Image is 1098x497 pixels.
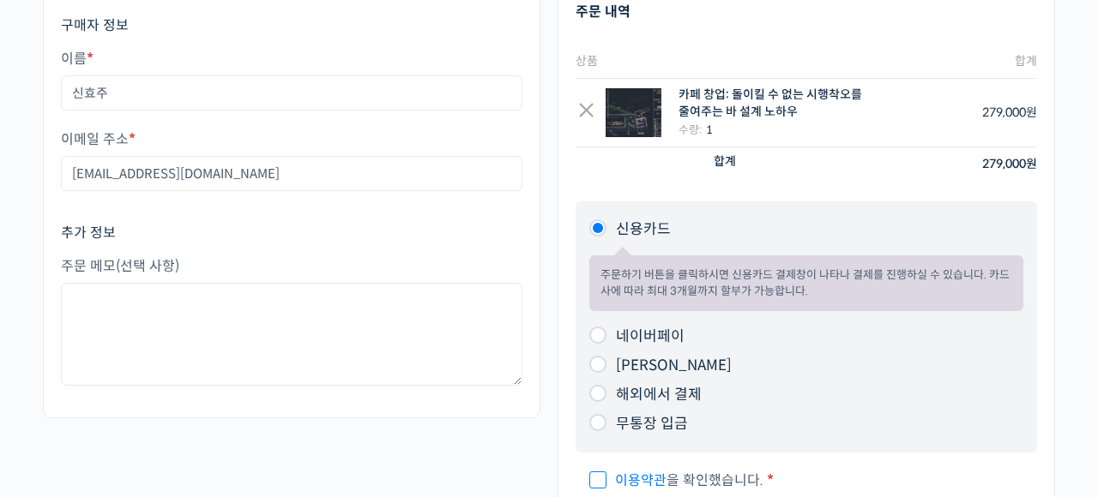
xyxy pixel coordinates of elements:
[61,16,522,35] h3: 구매자 정보
[157,381,178,395] span: 대화
[616,386,702,404] label: 해외에서 결제
[616,220,671,238] label: 신용카드
[616,356,732,374] label: [PERSON_NAME]
[679,121,866,139] div: 수량:
[61,224,522,243] h3: 추가 정보
[61,259,522,274] label: 주문 메모
[982,105,1037,120] bdi: 279,000
[221,355,329,398] a: 설정
[982,156,1037,171] bdi: 279,000
[54,380,64,394] span: 홈
[1026,156,1037,171] span: 원
[129,130,136,148] abbr: 필수
[706,123,713,137] strong: 1
[616,327,685,345] label: 네이버페이
[576,3,1037,21] h3: 주문 내역
[113,355,221,398] a: 대화
[576,45,876,79] th: 상품
[679,87,866,120] div: 카페 창업: 돌이킬 수 없는 시행착오를 줄여주는 바 설계 노하우
[876,45,1037,79] th: 합계
[576,102,597,123] a: Remove this item
[767,471,774,489] abbr: 필수
[87,50,94,68] abbr: 필수
[576,147,876,181] th: 합계
[61,132,522,147] label: 이메일 주소
[615,471,667,489] a: 이용약관
[116,257,179,275] span: (선택 사항)
[1026,105,1037,120] span: 원
[616,415,688,433] label: 무통장 입금
[61,51,522,67] label: 이름
[5,355,113,398] a: 홈
[61,156,522,191] input: username@domain.com
[265,380,286,394] span: 설정
[589,471,763,489] span: 을 확인했습니다.
[600,266,1012,300] p: 주문하기 버튼을 클릭하시면 신용카드 결제창이 나타나 결제를 진행하실 수 있습니다. 카드사에 따라 최대 3개월까지 할부가 가능합니다.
